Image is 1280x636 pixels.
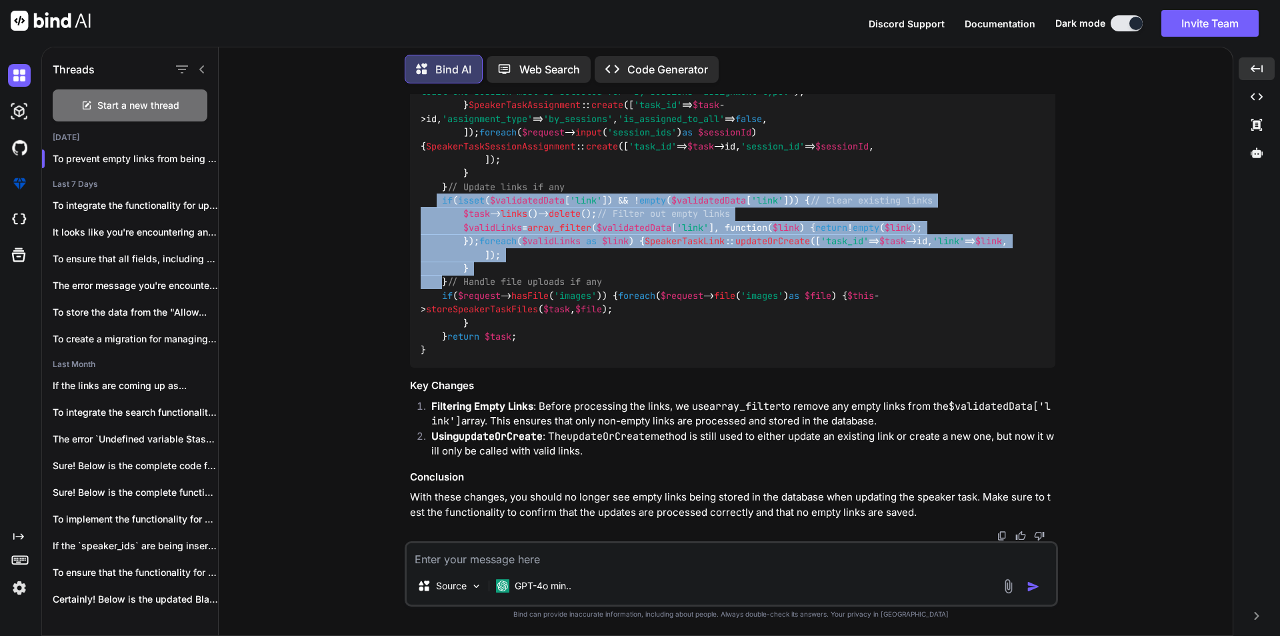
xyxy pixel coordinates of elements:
span: foreach [479,236,517,248]
span: 'by_sessions' [543,113,613,125]
p: Sure! Below is the complete functionality for... [53,486,218,499]
span: return [815,222,847,234]
img: cloudideIcon [8,208,31,231]
span: empty [853,222,879,234]
span: hasFile [511,290,549,302]
img: darkAi-studio [8,100,31,123]
span: $request [458,290,501,302]
p: To ensure that all fields, including the... [53,252,218,266]
span: 'is_assigned_to_all' [618,113,725,125]
span: Discord Support [869,18,945,29]
span: 'task_id' [821,236,869,248]
span: create [591,99,623,111]
span: SpeakerTaskSessionAssignment [426,140,575,152]
span: delete [549,208,581,220]
p: Bind can provide inaccurate information, including about people. Always double-check its answers.... [405,609,1058,619]
h1: Threads [53,61,95,77]
p: The error `Undefined variable $task` indicates that... [53,432,218,446]
span: Start a new thread [97,99,179,112]
span: if [442,194,453,206]
span: input [575,127,602,139]
span: 'assignment_type' [442,113,533,125]
button: Discord Support [869,17,945,31]
img: like [1015,531,1026,541]
button: Documentation [965,17,1035,31]
span: $this [847,290,874,302]
span: $link [602,236,629,248]
img: settings [8,577,31,599]
p: Web Search [519,61,580,77]
h3: Key Changes [410,378,1055,394]
code: updateOrCreate [567,430,651,443]
p: Source [436,579,467,593]
span: isset [458,194,485,206]
p: Sure! Below is the complete code for... [53,459,218,472]
h2: [DATE] [42,132,218,143]
span: 'images' [741,290,783,302]
strong: Using [431,430,543,442]
p: The issue you're encountering with previewing Word... [53,619,218,633]
span: foreach [479,127,517,139]
span: $task [543,304,570,316]
span: // Clear existing links [810,194,933,206]
span: return [447,330,479,342]
p: Certainly! Below is the updated Blade file... [53,593,218,606]
span: $task [463,208,490,220]
p: It looks like you're encountering an issue... [53,226,218,239]
img: githubDark [8,136,31,159]
span: $validatedData [597,222,671,234]
span: // Update links if any [447,181,565,193]
code: array_filter [709,400,781,413]
img: icon [1027,580,1040,593]
span: if [442,290,453,302]
p: If the `speaker_ids` are being inserted as... [53,539,218,553]
code: updateOrCreate [459,430,543,443]
h3: Conclusion [410,470,1055,485]
span: Documentation [965,18,1035,29]
span: storeSpeakerTaskFiles [426,304,538,316]
span: // Filter out empty links [597,208,730,220]
span: $task [879,236,906,248]
p: To ensure that the functionality for storing... [53,566,218,579]
span: 'link' [570,194,602,206]
span: empty [639,194,666,206]
span: create [586,140,618,152]
span: $validLinks [463,222,522,234]
span: as [682,127,693,139]
span: $task [693,99,719,111]
span: foreach [618,290,655,302]
button: Invite Team [1161,10,1259,37]
p: Code Generator [627,61,708,77]
span: Dark mode [1055,17,1105,30]
span: 'task_id' [634,99,682,111]
img: copy [997,531,1007,541]
span: 'images' [554,290,597,302]
span: updateOrCreate [735,236,810,248]
span: 'task_id' [629,140,677,152]
h2: Last Month [42,359,218,370]
h2: Last 7 Days [42,179,218,190]
span: 'link' [677,222,709,234]
span: file [714,290,735,302]
img: premium [8,172,31,195]
img: dislike [1034,531,1045,541]
span: SpeakerTaskAssignment [469,99,581,111]
span: $validLinks [522,236,581,248]
p: GPT-4o min.. [515,579,571,593]
span: $validatedData [671,194,746,206]
p: If the links are coming up as... [53,379,218,392]
span: false [735,113,762,125]
p: With these changes, you should no longer see empty links being stored in the database when updati... [410,490,1055,520]
span: $file [805,290,831,302]
p: Bind AI [435,61,471,77]
span: $request [661,290,703,302]
p: To prevent empty links from being stored... [53,152,218,166]
span: 'link' [751,194,783,206]
span: links [501,208,527,220]
span: $validatedData [490,194,565,206]
p: To integrate the search functionality for speaker... [53,406,218,419]
p: : The method is still used to either update an existing link or create a new one, but now it will... [431,429,1055,459]
span: $request [522,127,565,139]
span: 'session_ids' [607,127,677,139]
img: attachment [1001,579,1016,594]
